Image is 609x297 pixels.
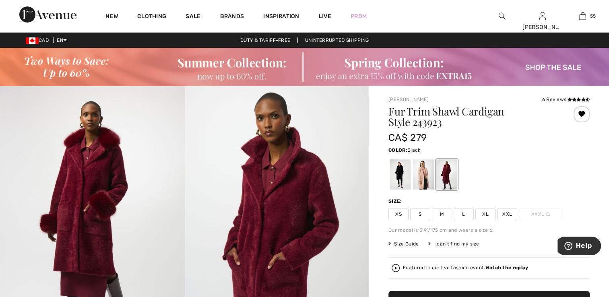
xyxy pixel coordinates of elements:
a: Brands [220,13,244,21]
span: XS [388,208,409,220]
iframe: Opens a widget where you can find more information [557,237,601,257]
span: M [432,208,452,220]
a: Sale [186,13,200,21]
div: I can't find my size [428,240,479,248]
a: New [105,13,118,21]
div: Our model is 5'9"/175 cm and wears a size 6. [388,227,590,234]
div: 6 Reviews [542,96,590,103]
img: Watch the replay [392,264,400,272]
span: Inspiration [263,13,299,21]
strong: Watch the replay [485,265,528,270]
span: Black [407,147,421,153]
span: XL [475,208,495,220]
span: Color: [388,147,407,153]
span: CAD [26,37,52,43]
span: 55 [590,12,596,20]
a: Prom [351,12,367,21]
span: XXL [497,208,517,220]
div: Size: [388,198,404,205]
img: search the website [499,11,506,21]
span: XXXL [519,208,562,220]
a: Live [319,12,331,21]
div: Featured in our live fashion event. [403,265,528,270]
img: Canadian Dollar [26,37,39,44]
img: My Info [539,11,546,21]
a: Sign In [539,12,546,20]
div: Merlot [436,159,457,190]
img: ring-m.svg [546,212,550,216]
a: Clothing [137,13,166,21]
img: 1ère Avenue [19,6,76,23]
span: S [410,208,430,220]
div: [PERSON_NAME] [522,23,562,31]
h1: Fur Trim Shawl Cardigan Style 243923 [388,106,556,127]
div: Rose [413,159,434,190]
span: Size Guide [388,240,419,248]
img: My Bag [579,11,586,21]
div: Black [390,159,411,190]
a: 55 [563,11,602,21]
span: EN [57,37,67,43]
a: [PERSON_NAME] [388,97,429,102]
span: CA$ 279 [388,132,427,143]
span: L [454,208,474,220]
